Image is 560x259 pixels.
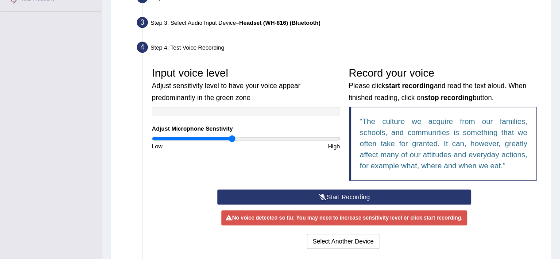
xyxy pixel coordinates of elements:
[152,124,233,133] label: Adjust Microphone Senstivity
[217,189,471,205] button: Start Recording
[349,82,526,101] small: Please click and read the text aloud. When finished reading, click on button.
[307,234,379,249] button: Select Another Device
[147,142,246,151] div: Low
[152,82,300,101] small: Adjust sensitivity level to have your voice appear predominantly in the green zone
[385,82,434,89] b: start recording
[133,14,547,34] div: Step 3: Select Audio Input Device
[133,39,547,58] div: Step 4: Test Voice Recording
[239,19,320,26] b: Headset (WH-816) (Bluetooth)
[246,142,344,151] div: High
[424,94,472,101] b: stop recording
[236,19,321,26] span: –
[221,210,467,225] div: No voice detected so far. You may need to increase sensitivity level or click start recording.
[360,117,528,170] q: The culture we acquire from our families, schools, and communities is something that we often tak...
[152,67,340,102] h3: Input voice level
[349,67,537,102] h3: Record your voice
